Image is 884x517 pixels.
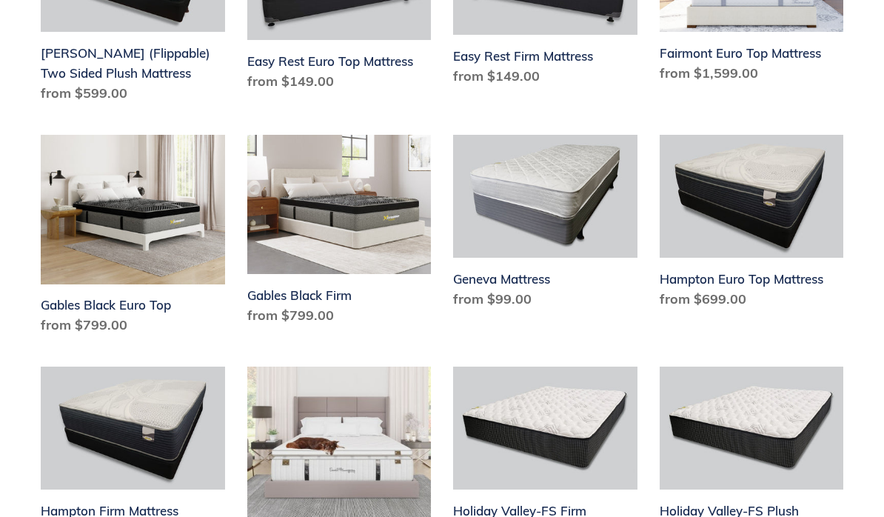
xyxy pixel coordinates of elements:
a: Hampton Euro Top Mattress [660,135,844,315]
a: Gables Black Firm [247,135,432,331]
a: Geneva Mattress [453,135,637,315]
a: Gables Black Euro Top [41,135,225,341]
